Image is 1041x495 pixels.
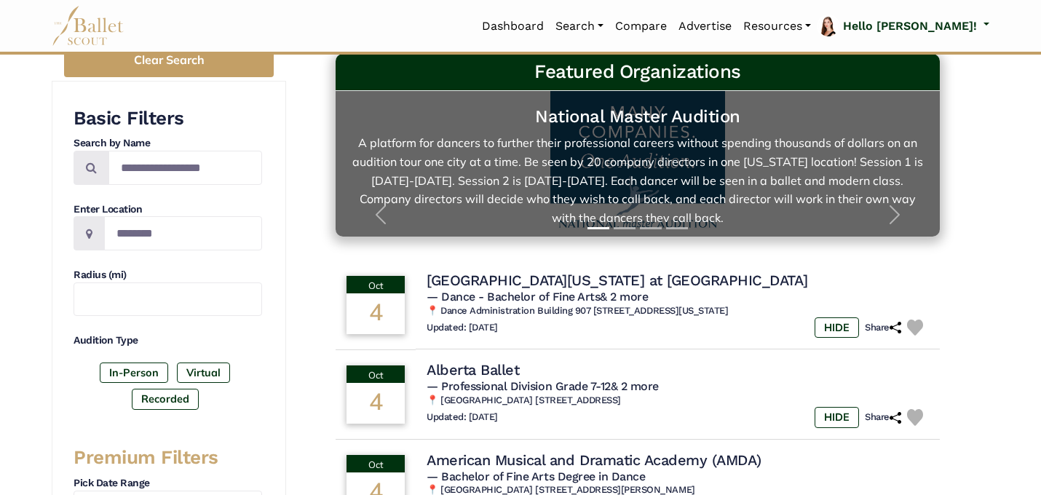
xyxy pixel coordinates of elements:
[74,202,262,217] h4: Enter Location
[427,379,659,393] span: — Professional Division Grade 7-12
[427,305,929,317] h6: 📍 Dance Administration Building 907 [STREET_ADDRESS][US_STATE]
[427,271,807,290] h4: [GEOGRAPHIC_DATA][US_STATE] at [GEOGRAPHIC_DATA]
[108,151,262,185] input: Search by names...
[74,106,262,131] h3: Basic Filters
[347,383,405,424] div: 4
[177,363,230,383] label: Virtual
[104,216,262,250] input: Location
[815,407,859,427] label: HIDE
[74,476,262,491] h4: Pick Date Range
[476,11,550,41] a: Dashboard
[587,220,609,237] button: Slide 1
[611,379,659,393] a: & 2 more
[347,276,405,293] div: Oct
[666,220,688,237] button: Slide 4
[737,11,817,41] a: Resources
[815,317,859,338] label: HIDE
[673,11,737,41] a: Advertise
[427,322,498,334] h6: Updated: [DATE]
[865,322,901,334] h6: Share
[74,333,262,348] h4: Audition Type
[614,220,636,237] button: Slide 2
[347,60,928,84] h3: Featured Organizations
[347,365,405,383] div: Oct
[817,15,989,38] a: profile picture Hello [PERSON_NAME]!
[64,44,274,77] button: Clear Search
[350,106,925,128] h5: National Master Audition
[865,411,901,424] h6: Share
[427,290,648,304] span: — Dance - Bachelor of Fine Arts
[74,268,262,282] h4: Radius (mi)
[350,106,925,222] a: National Master AuditionA platform for dancers to further their professional careers without spen...
[74,136,262,151] h4: Search by Name
[132,389,199,409] label: Recorded
[609,11,673,41] a: Compare
[550,11,609,41] a: Search
[640,220,662,237] button: Slide 3
[427,470,645,483] span: — Bachelor of Fine Arts Degree in Dance
[600,290,648,304] a: & 2 more
[74,445,262,470] h3: Premium Filters
[843,17,977,36] p: Hello [PERSON_NAME]!
[347,455,405,472] div: Oct
[427,451,761,470] h4: American Musical and Dramatic Academy (AMDA)
[427,411,498,424] h6: Updated: [DATE]
[427,360,519,379] h4: Alberta Ballet
[427,395,929,407] h6: 📍 [GEOGRAPHIC_DATA] [STREET_ADDRESS]
[100,363,168,383] label: In-Person
[347,293,405,334] div: 4
[818,16,839,36] img: profile picture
